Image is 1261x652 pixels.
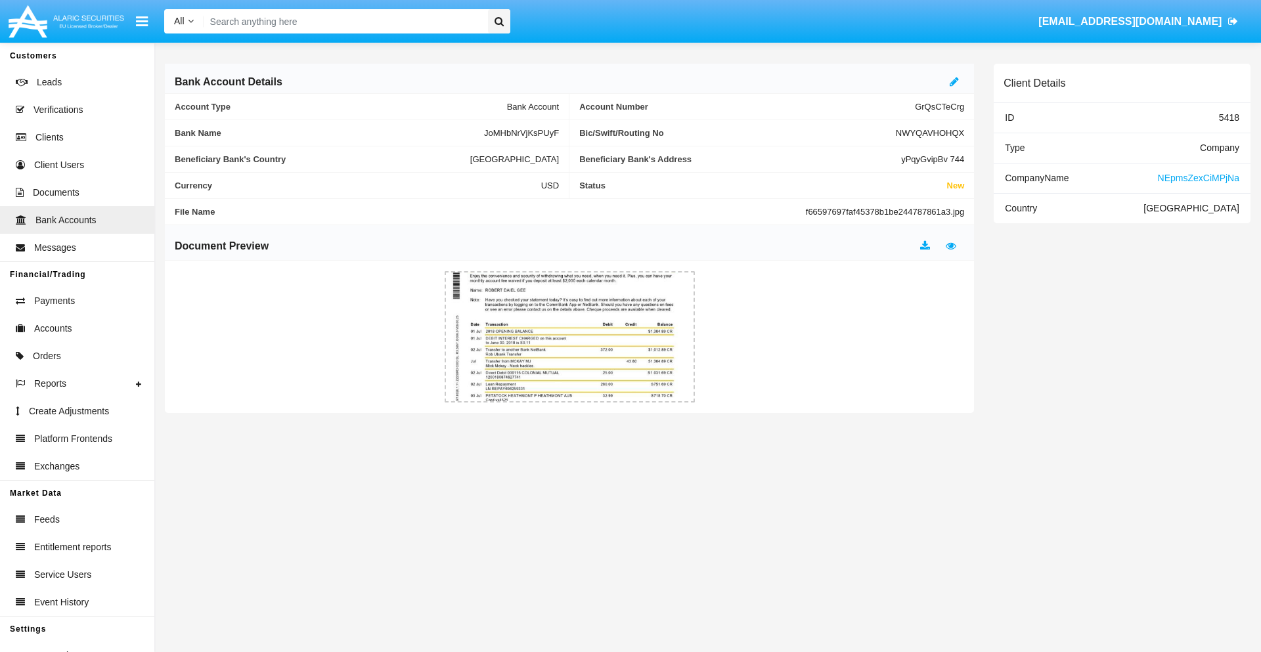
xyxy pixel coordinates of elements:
[37,76,62,89] span: Leads
[33,349,61,363] span: Orders
[174,16,185,26] span: All
[204,9,483,33] input: Search
[806,207,964,217] span: f66597697faf45378b1be244787861a3.jpg
[579,154,901,164] span: Beneficiary Bank's Address
[7,2,126,41] img: Logo image
[1038,16,1222,27] span: [EMAIL_ADDRESS][DOMAIN_NAME]
[175,102,507,112] span: Account Type
[947,181,965,190] span: New
[33,186,79,200] span: Documents
[175,239,269,253] h6: Document Preview
[507,102,560,112] span: Bank Account
[1005,142,1025,153] span: Type
[175,128,484,138] span: Bank Name
[35,213,97,227] span: Bank Accounts
[470,154,559,164] span: [GEOGRAPHIC_DATA]
[34,322,72,336] span: Accounts
[579,102,915,112] span: Account Number
[915,102,964,112] span: GrQsCTeCrg
[1005,112,1014,123] span: ID
[175,207,806,217] span: File Name
[1005,203,1037,213] span: Country
[1158,173,1239,183] span: NEpmsZexCiMPjNa
[579,128,896,138] span: Bic/Swift/Routing No
[33,103,83,117] span: Verifications
[175,75,282,89] h6: Bank Account Details
[901,154,964,164] span: yPqyGvipBv 744
[175,181,541,190] span: Currency
[34,513,60,527] span: Feeds
[34,377,66,391] span: Reports
[175,154,470,164] span: Beneficiary Bank's Country
[484,128,559,138] span: JoMHbNrVjKsPUyF
[1004,77,1065,89] h6: Client Details
[1005,173,1069,183] span: Company Name
[579,181,946,190] span: Status
[34,241,76,255] span: Messages
[1032,3,1245,40] a: [EMAIL_ADDRESS][DOMAIN_NAME]
[34,540,112,554] span: Entitlement reports
[35,131,64,144] span: Clients
[896,128,965,138] span: NWYQAVHOHQX
[1143,203,1239,213] span: [GEOGRAPHIC_DATA]
[1219,112,1239,123] span: 5418
[34,568,91,582] span: Service Users
[541,181,559,190] span: USD
[29,404,109,418] span: Create Adjustments
[34,158,84,172] span: Client Users
[34,596,89,609] span: Event History
[34,432,112,446] span: Platform Frontends
[34,460,79,473] span: Exchanges
[164,14,204,28] a: All
[34,294,75,308] span: Payments
[1200,142,1239,153] span: Company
